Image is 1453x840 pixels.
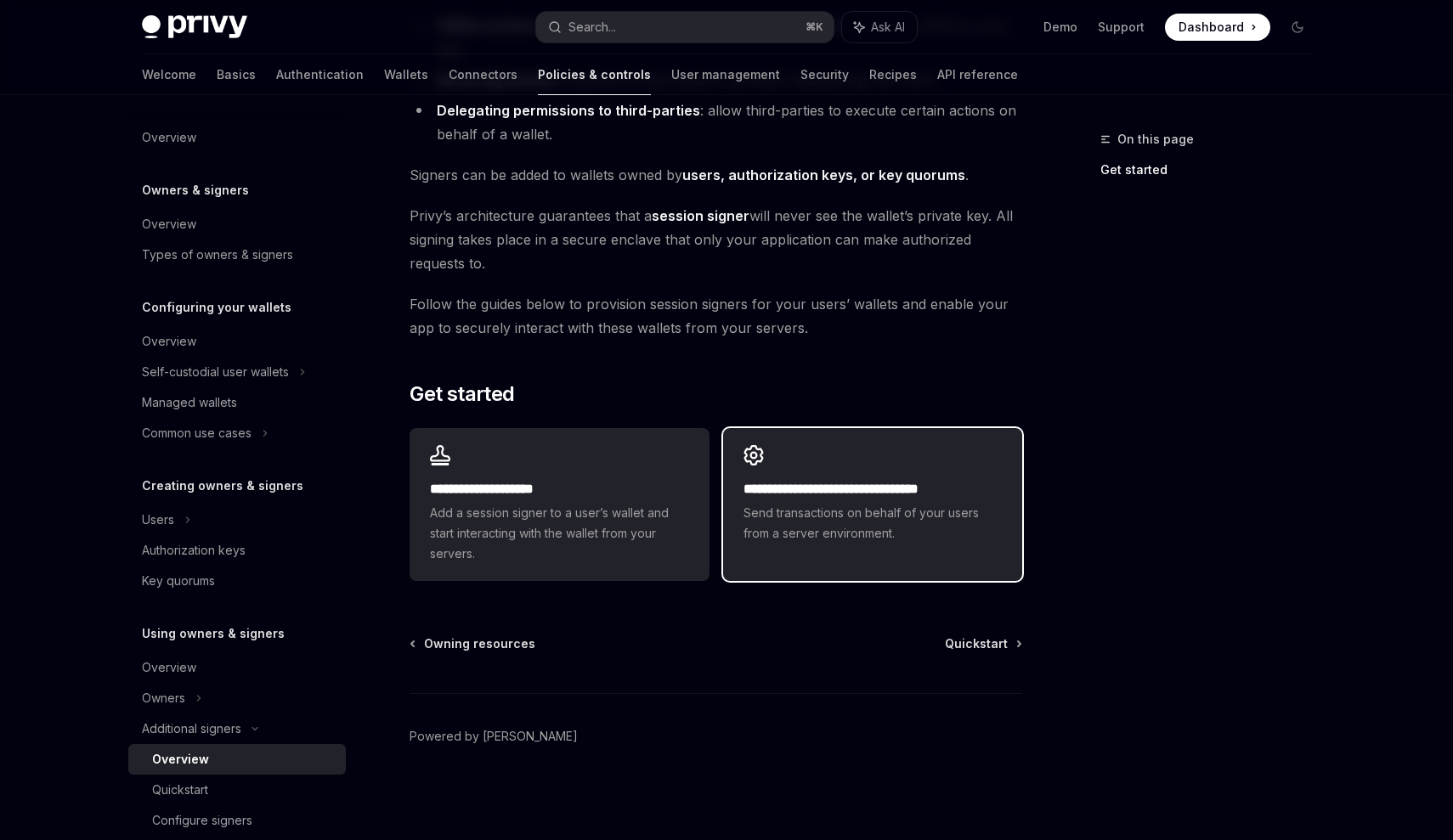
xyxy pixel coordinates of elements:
a: Managed wallets [128,387,346,418]
a: Policies & controls [538,54,651,95]
div: Configure signers [152,810,252,831]
button: Ask AI [842,12,917,42]
span: Send transactions on behalf of your users from a server environment. [743,503,1002,544]
div: Quickstart [152,780,208,800]
span: On this page [1117,129,1194,149]
div: Overview [142,657,196,678]
div: Search... [568,17,616,37]
div: Types of owners & signers [142,245,293,265]
a: Quickstart [128,775,346,805]
div: Users [142,510,174,530]
h5: Using owners & signers [142,623,285,644]
a: **** **** **** *****Add a session signer to a user’s wallet and start interacting with the wallet... [410,428,709,581]
a: Dashboard [1165,14,1270,41]
a: Get started [1100,156,1325,183]
img: dark logo [142,15,247,39]
a: Welcome [142,54,196,95]
a: Overview [128,652,346,683]
strong: Delegating permissions to third-parties [437,102,700,119]
a: Overview [128,122,346,153]
div: Overview [152,749,209,770]
span: Privy’s architecture guarantees that a will never see the wallet’s private key. All signing takes... [410,204,1022,275]
a: Configure signers [128,805,346,836]
h5: Creating owners & signers [142,476,303,496]
span: Ask AI [871,19,905,36]
div: Key quorums [142,571,215,591]
span: Quickstart [945,635,1008,652]
a: Overview [128,326,346,357]
a: Wallets [384,54,428,95]
div: Managed wallets [142,392,237,413]
a: Authentication [276,54,364,95]
a: Security [800,54,849,95]
a: Types of owners & signers [128,240,346,270]
span: Dashboard [1179,19,1244,36]
div: Additional signers [142,719,241,739]
span: Get started [410,381,514,408]
a: Quickstart [945,635,1020,652]
a: Recipes [869,54,917,95]
a: Key quorums [128,566,346,596]
span: Add a session signer to a user’s wallet and start interacting with the wallet from your servers. [430,503,688,564]
div: Overview [142,331,196,352]
span: Owning resources [424,635,535,652]
a: Support [1098,19,1145,36]
a: Powered by [PERSON_NAME] [410,728,578,745]
a: Connectors [449,54,517,95]
li: : allow third-parties to execute certain actions on behalf of a wallet. [410,99,1022,146]
a: Authorization keys [128,535,346,566]
a: User management [671,54,780,95]
a: Overview [128,744,346,775]
div: Authorization keys [142,540,246,561]
h5: Configuring your wallets [142,297,291,318]
div: Common use cases [142,423,252,443]
div: Self-custodial user wallets [142,362,289,382]
strong: session signer [652,207,749,224]
a: Basics [217,54,256,95]
span: ⌘ K [806,20,823,34]
a: API reference [937,54,1018,95]
a: Overview [128,209,346,240]
button: Search...⌘K [536,12,834,42]
div: Owners [142,688,185,708]
div: Overview [142,214,196,234]
h5: Owners & signers [142,180,249,200]
span: Follow the guides below to provision session signers for your users’ wallets and enable your app ... [410,292,1022,340]
div: Overview [142,127,196,148]
a: Owning resources [411,635,535,652]
a: users, authorization keys, or key quorums [682,166,965,184]
a: Demo [1043,19,1077,36]
span: Signers can be added to wallets owned by . [410,163,1022,187]
button: Toggle dark mode [1284,14,1311,41]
